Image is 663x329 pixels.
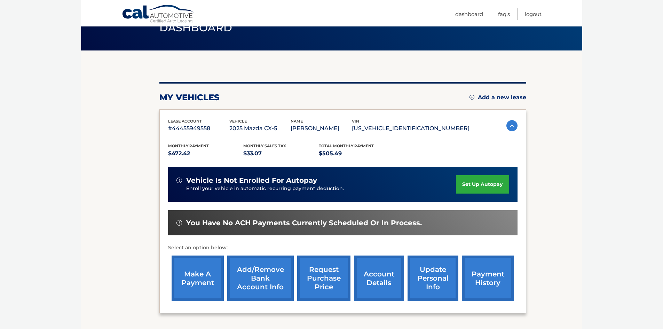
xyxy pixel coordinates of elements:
[172,256,224,301] a: make a payment
[227,256,294,301] a: Add/Remove bank account info
[408,256,458,301] a: update personal info
[354,256,404,301] a: account details
[469,95,474,100] img: add.svg
[455,8,483,20] a: Dashboard
[352,119,359,124] span: vin
[168,119,202,124] span: lease account
[291,124,352,133] p: [PERSON_NAME]
[462,256,514,301] a: payment history
[229,124,291,133] p: 2025 Mazda CX-5
[525,8,542,20] a: Logout
[456,175,509,194] a: set up autopay
[168,124,229,133] p: #44455949558
[186,219,422,227] span: You have no ACH payments currently scheduled or in process.
[186,185,456,193] p: Enroll your vehicle in automatic recurring payment deduction.
[243,149,319,158] p: $33.07
[168,244,518,252] p: Select an option below:
[469,94,526,101] a: Add a new lease
[159,21,232,34] span: Dashboard
[168,149,244,158] p: $472.42
[291,119,303,124] span: name
[352,124,469,133] p: [US_VEHICLE_IDENTIFICATION_NUMBER]
[159,92,220,103] h2: my vehicles
[319,143,374,148] span: Total Monthly Payment
[168,143,209,148] span: Monthly Payment
[506,120,518,131] img: accordion-active.svg
[297,256,350,301] a: request purchase price
[243,143,286,148] span: Monthly sales Tax
[122,5,195,25] a: Cal Automotive
[498,8,510,20] a: FAQ's
[176,220,182,226] img: alert-white.svg
[319,149,394,158] p: $505.49
[229,119,247,124] span: vehicle
[176,178,182,183] img: alert-white.svg
[186,176,317,185] span: vehicle is not enrolled for autopay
